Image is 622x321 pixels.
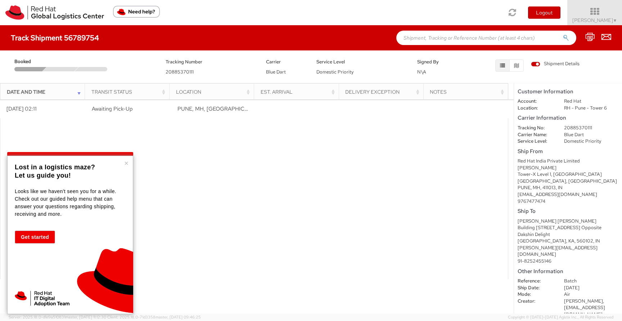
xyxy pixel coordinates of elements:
[518,208,618,214] h5: Ship To
[345,88,421,95] div: Delivery Exception
[528,6,560,19] button: Logout
[14,58,45,65] span: Booked
[512,105,559,112] dt: Location:
[316,69,353,75] span: Domestic Priority
[518,158,618,171] div: Red Hat India Private Limited [PERSON_NAME]
[11,34,99,42] h4: Track Shipment 56789754
[430,88,506,95] div: Notes
[107,315,201,320] span: Client: 2025.18.0-71d3358
[176,88,252,95] div: Location
[512,278,559,285] dt: Reference:
[7,88,83,95] div: Date and Time
[512,285,559,291] dt: Ship Date:
[512,98,559,105] dt: Account:
[518,89,618,95] h5: Customer Information
[417,59,457,64] h5: Signed By
[15,188,124,218] p: Looks like we haven't seen you for a while. Check out our guided help menu that can answer your q...
[177,105,262,112] span: PUNE, MH, IN
[512,298,559,305] dt: Creator:
[396,31,576,45] input: Shipment, Tracking or Reference Number (at least 4 chars)
[572,17,617,23] span: [PERSON_NAME]
[316,59,406,64] h5: Service Level
[512,291,559,298] dt: Mode:
[512,131,559,138] dt: Carrier Name:
[508,315,613,320] span: Copyright © [DATE]-[DATE] Agistix Inc., All Rights Reserved
[166,69,194,75] span: 20885370111
[531,61,580,68] label: Shipment Details
[613,18,617,23] span: ▼
[15,164,95,171] strong: Lost in a logistics maze?
[417,69,426,75] span: N\A
[15,172,71,179] strong: Let us guide you!
[518,191,618,198] div: [EMAIL_ADDRESS][DOMAIN_NAME]
[518,115,618,121] h5: Carrier Information
[124,160,129,167] button: Close
[266,59,306,64] h5: Carrier
[518,245,618,258] div: [PERSON_NAME][EMAIL_ADDRESS][DOMAIN_NAME]
[92,105,133,112] span: Awaiting Pick-Up
[261,88,337,95] div: Est. Arrival
[518,258,618,265] div: 91-8252455146
[518,218,618,225] div: [PERSON_NAME] [PERSON_NAME]
[91,88,167,95] div: Transit Status
[518,148,618,155] h5: Ship From
[65,315,106,320] span: master, [DATE] 11:12:30
[518,198,618,205] div: 9767477474
[155,315,201,320] span: master, [DATE] 09:46:25
[518,184,618,191] div: PUNE, MH, 411013, IN
[266,69,286,75] span: Blue Dart
[564,298,604,304] span: [PERSON_NAME],
[518,268,618,275] h5: Other Information
[5,5,104,20] img: rh-logistics-00dfa346123c4ec078e1.svg
[531,61,580,67] span: Shipment Details
[9,315,106,320] span: Server: 2025.18.0-d1e9a510831
[512,138,559,145] dt: Service Level:
[518,238,618,245] div: [GEOGRAPHIC_DATA], KA, 560102, IN
[15,231,55,244] button: Get started
[518,171,618,184] div: Tower-X Level 1, [GEOGRAPHIC_DATA] [GEOGRAPHIC_DATA], [GEOGRAPHIC_DATA]
[518,224,618,238] div: Building [STREET_ADDRESS] Opposite Dakshin Delight
[512,125,559,131] dt: Tracking No:
[166,59,256,64] h5: Tracking Number
[113,6,160,18] button: Need help?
